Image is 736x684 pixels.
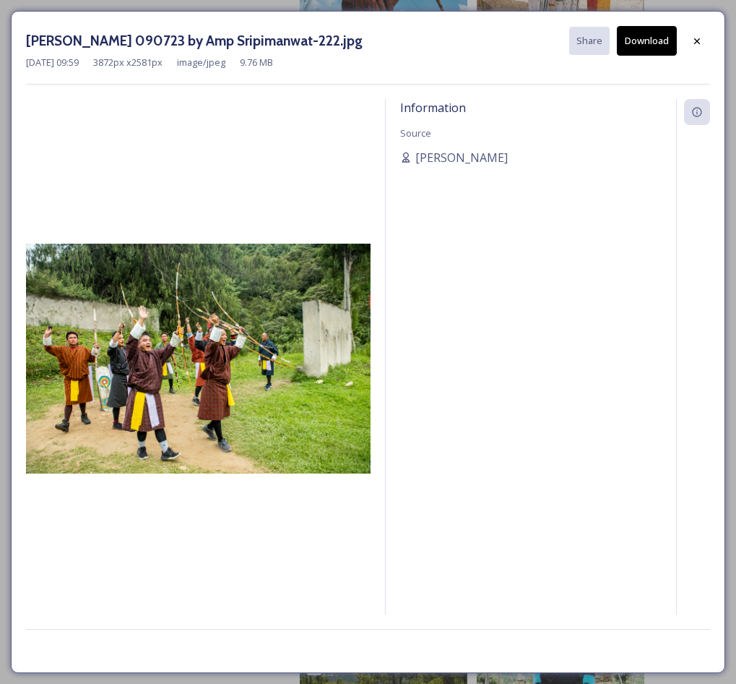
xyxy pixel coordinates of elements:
[569,27,610,55] button: Share
[26,244,371,474] img: Trashi%20Yangtse%20090723%20by%20Amp%20Sripimanwat-222.jpg
[26,30,363,51] h3: [PERSON_NAME] 090723 by Amp Sripimanwat-222.jpg
[240,56,273,69] span: 9.76 MB
[400,127,431,140] span: Source
[415,149,508,166] span: [PERSON_NAME]
[177,56,225,69] span: image/jpeg
[26,56,79,69] span: [DATE] 09:59
[400,100,466,116] span: Information
[617,26,677,56] button: Download
[93,56,163,69] span: 3872 px x 2581 px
